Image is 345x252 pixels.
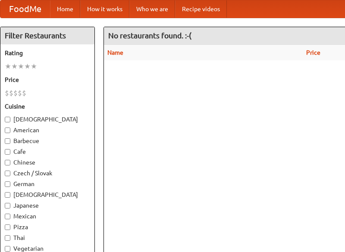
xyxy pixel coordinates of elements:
label: Cafe [5,147,90,156]
input: Vegetarian [5,246,10,252]
li: $ [22,88,26,98]
label: Japanese [5,201,90,210]
li: $ [18,88,22,98]
li: ★ [24,62,31,71]
label: Pizza [5,223,90,231]
h4: Filter Restaurants [0,27,94,44]
li: $ [5,88,9,98]
input: Thai [5,235,10,241]
label: Czech / Slovak [5,169,90,177]
li: ★ [18,62,24,71]
h5: Price [5,75,90,84]
a: Name [107,49,123,56]
input: Czech / Slovak [5,171,10,176]
label: Thai [5,233,90,242]
input: German [5,181,10,187]
li: ★ [5,62,11,71]
li: $ [13,88,18,98]
input: Japanese [5,203,10,208]
input: Chinese [5,160,10,165]
input: [DEMOGRAPHIC_DATA] [5,192,10,198]
input: Pizza [5,224,10,230]
a: Price [306,49,320,56]
h5: Cuisine [5,102,90,111]
a: FoodMe [0,0,50,18]
li: $ [9,88,13,98]
input: [DEMOGRAPHIC_DATA] [5,117,10,122]
a: Recipe videos [175,0,227,18]
ng-pluralize: No restaurants found. :-( [108,31,191,40]
input: Barbecue [5,138,10,144]
h5: Rating [5,49,90,57]
label: Mexican [5,212,90,221]
a: How it works [80,0,129,18]
li: ★ [11,62,18,71]
label: American [5,126,90,134]
label: [DEMOGRAPHIC_DATA] [5,190,90,199]
a: Home [50,0,80,18]
input: Cafe [5,149,10,155]
label: [DEMOGRAPHIC_DATA] [5,115,90,124]
a: Who we are [129,0,175,18]
label: German [5,180,90,188]
li: ★ [31,62,37,71]
label: Barbecue [5,137,90,145]
input: Mexican [5,214,10,219]
input: American [5,128,10,133]
label: Chinese [5,158,90,167]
